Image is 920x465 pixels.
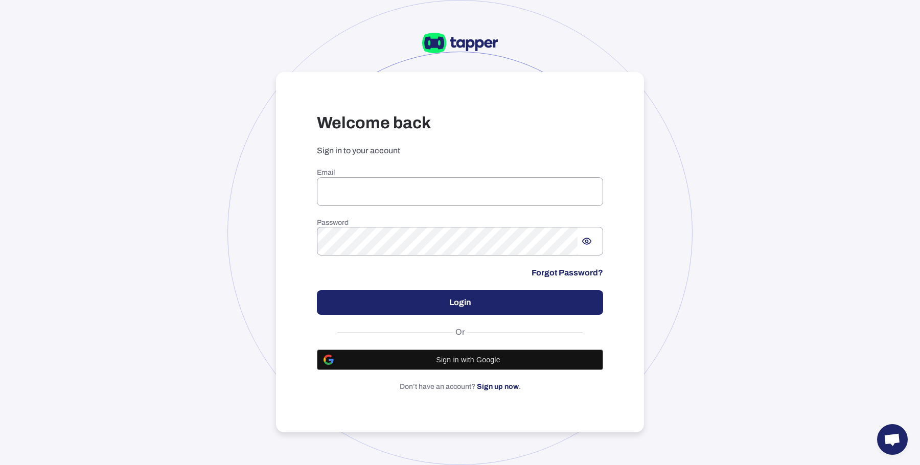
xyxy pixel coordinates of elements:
[317,146,603,156] p: Sign in to your account
[317,290,603,315] button: Login
[340,356,596,364] span: Sign in with Google
[453,327,468,337] span: Or
[317,113,603,133] h3: Welcome back
[317,350,603,370] button: Sign in with Google
[532,268,603,278] a: Forgot Password?
[317,382,603,391] p: Don’t have an account? .
[477,383,519,390] a: Sign up now
[877,424,908,455] a: Open chat
[578,232,596,250] button: Show password
[317,168,603,177] h6: Email
[317,218,603,227] h6: Password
